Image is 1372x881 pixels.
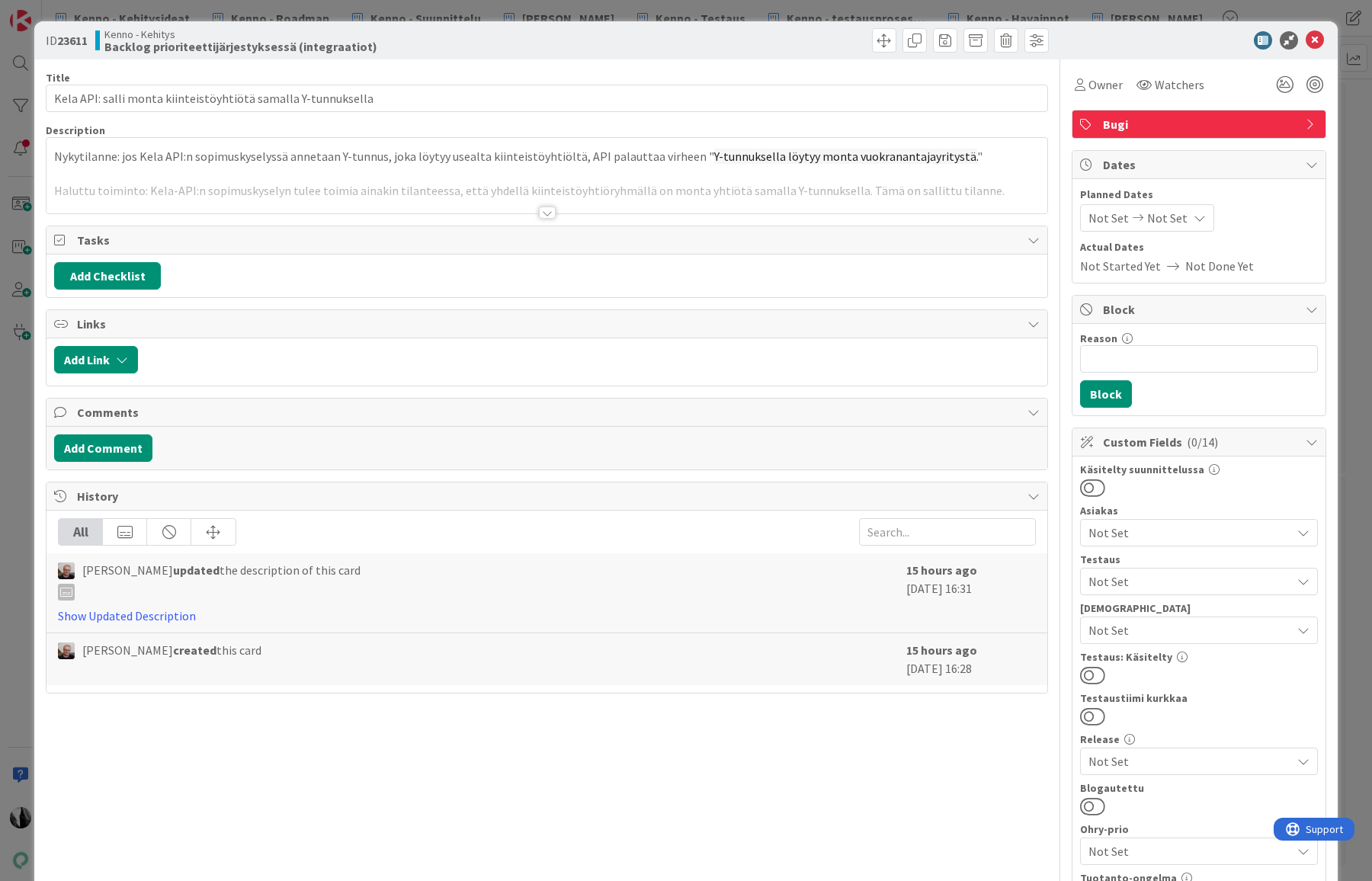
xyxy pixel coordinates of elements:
span: Support [32,2,69,21]
span: Not Set [1088,621,1291,639]
div: Blogautettu [1080,783,1318,793]
span: Kenno - Kehitys [104,28,377,40]
span: Comments [77,403,1020,421]
span: Planned Dates [1080,187,1318,203]
span: ( 0/14 ) [1187,434,1218,450]
div: All [59,519,103,545]
span: Links [77,315,1020,333]
b: created [173,642,216,658]
img: JH [58,642,75,659]
span: Actual Dates [1080,239,1318,255]
span: ID [46,31,88,50]
b: 23611 [57,33,88,48]
span: Tasks [77,231,1020,249]
div: [DATE] 16:28 [906,641,1036,678]
span: Description [46,123,105,137]
b: Backlog prioriteettijärjestyksessä (integraatiot) [104,40,377,53]
div: Ohry-prio [1080,824,1318,835]
span: Block [1103,300,1298,319]
span: [PERSON_NAME] this card [82,641,261,659]
span: Bugi [1103,115,1298,133]
div: Release [1080,734,1318,745]
span: Not Set [1088,752,1291,770]
input: Search... [859,518,1036,546]
label: Reason [1080,332,1117,345]
span: Dates [1103,155,1298,174]
img: JH [58,562,75,579]
div: Asiakas [1080,505,1318,516]
span: Not Done Yet [1185,257,1254,275]
a: Show Updated Description [58,608,196,623]
div: [DATE] 16:31 [906,561,1036,625]
p: Nykytilanne: jos Kela API:n sopimuskyselyssä annetaan Y-tunnus, joka löytyy usealta kiinteistöyht... [54,148,1040,165]
span: Y-tunnuksella löytyy monta vuokranantajayritystä. [714,149,977,164]
b: 15 hours ago [906,562,977,578]
div: [DEMOGRAPHIC_DATA] [1080,603,1318,613]
span: Watchers [1155,75,1204,94]
span: Owner [1088,75,1123,94]
b: updated [173,562,220,578]
label: Title [46,71,70,85]
span: Not Started Yet [1080,257,1161,275]
b: 15 hours ago [906,642,977,658]
span: Not Set [1088,209,1129,227]
span: [PERSON_NAME] the description of this card [82,561,361,601]
span: Not Set [1088,841,1284,862]
div: Testaus [1080,554,1318,565]
button: Add Link [54,346,138,373]
button: Add Comment [54,434,152,462]
input: type card name here... [46,85,1048,112]
div: Testaus: Käsitelty [1080,652,1318,662]
span: Not Set [1088,524,1291,542]
span: Not Set [1088,572,1291,591]
button: Block [1080,380,1132,408]
span: History [77,487,1020,505]
span: Custom Fields [1103,433,1298,451]
div: Testaustiimi kurkkaa [1080,693,1318,703]
div: Käsitelty suunnittelussa [1080,464,1318,475]
button: Add Checklist [54,262,161,290]
span: Not Set [1147,209,1188,227]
